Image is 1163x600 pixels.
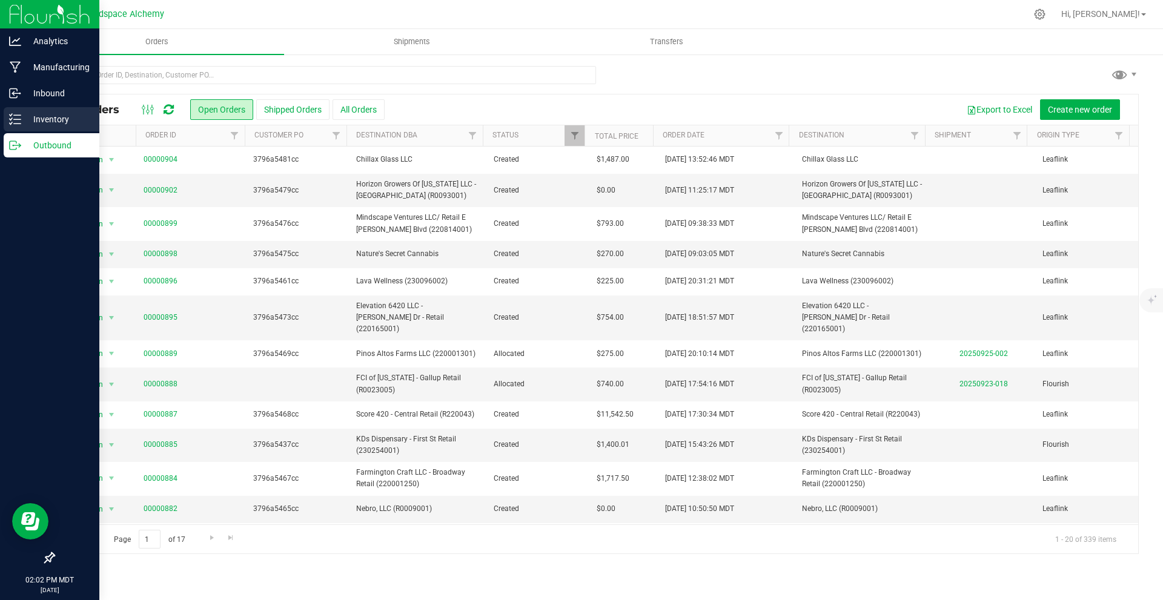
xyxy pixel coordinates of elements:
[959,349,1008,358] a: 20250925-002
[253,218,342,229] span: 3796a5476cc
[144,503,177,515] a: 00000882
[802,248,925,260] span: Nature's Secret Cannabis
[5,575,94,585] p: 02:02 PM MDT
[224,125,244,146] a: Filter
[799,131,844,139] a: Destination
[104,345,119,362] span: select
[104,530,195,549] span: Page of 17
[29,29,284,54] a: Orders
[665,275,734,287] span: [DATE] 20:31:21 MDT
[565,125,585,146] a: Filter
[104,437,119,453] span: select
[356,248,479,260] span: Nature's Secret Cannabis
[356,503,479,515] span: Nebro, LLC (R0009001)
[1042,154,1131,165] span: Leaflink
[104,501,119,518] span: select
[377,36,446,47] span: Shipments
[144,248,177,260] a: 00000898
[104,182,119,199] span: select
[597,378,624,390] span: $740.00
[9,113,21,125] inline-svg: Inventory
[595,132,638,140] a: Total Price
[356,179,479,202] span: Horizon Growers Of [US_STATE] LLC - [GEOGRAPHIC_DATA] (R0093001)
[665,218,734,229] span: [DATE] 09:38:33 MDT
[9,87,21,99] inline-svg: Inbound
[144,154,177,165] a: 00000904
[494,154,582,165] span: Created
[144,378,177,390] a: 00000888
[597,439,629,450] span: $1,400.01
[769,125,789,146] a: Filter
[935,131,971,139] a: Shipment
[253,473,342,484] span: 3796a5467cc
[104,406,119,423] span: select
[597,275,624,287] span: $225.00
[494,218,582,229] span: Created
[53,66,596,84] input: Search Order ID, Destination, Customer PO...
[144,312,177,323] a: 00000895
[104,273,119,290] span: select
[21,112,94,127] p: Inventory
[802,300,925,335] span: Elevation 6420 LLC - [PERSON_NAME] Dr - Retail (220165001)
[597,218,624,229] span: $793.00
[326,125,346,146] a: Filter
[802,348,925,360] span: Pinos Altos Farms LLC (220001301)
[463,125,483,146] a: Filter
[959,99,1040,120] button: Export to Excel
[1007,125,1027,146] a: Filter
[665,312,734,323] span: [DATE] 18:51:57 MDT
[597,154,629,165] span: $1,487.00
[139,530,161,549] input: 1
[9,139,21,151] inline-svg: Outbound
[356,434,479,457] span: KDs Dispensary - First St Retail (230254001)
[356,348,479,360] span: Pinos Altos Farms LLC (220001301)
[83,9,164,19] span: Headspace Alchemy
[104,216,119,232] span: select
[190,99,253,120] button: Open Orders
[356,131,417,139] a: Destination DBA
[5,585,94,595] p: [DATE]
[1040,99,1120,120] button: Create new order
[21,138,94,153] p: Outbound
[665,439,734,450] span: [DATE] 15:43:26 MDT
[356,212,479,235] span: Mindscape Ventures LLC/ Retail E [PERSON_NAME] Blvd (220814001)
[256,99,330,120] button: Shipped Orders
[494,275,582,287] span: Created
[494,348,582,360] span: Allocated
[356,275,479,287] span: Lava Wellness (230096002)
[802,434,925,457] span: KDs Dispensary - First St Retail (230254001)
[144,439,177,450] a: 00000885
[12,503,48,539] iframe: Resource center
[1037,131,1079,139] a: Origin Type
[802,467,925,490] span: Farmington Craft LLC - Broadway Retail (220001250)
[1042,503,1131,515] span: Leaflink
[1042,312,1131,323] span: Leaflink
[1042,348,1131,360] span: Leaflink
[356,467,479,490] span: Farmington Craft LLC - Broadway Retail (220001250)
[1045,530,1126,548] span: 1 - 20 of 339 items
[253,503,342,515] span: 3796a5465cc
[356,372,479,395] span: FCI of [US_STATE] - Gallup Retail (R0023005)
[802,372,925,395] span: FCI of [US_STATE] - Gallup Retail (R0023005)
[494,378,582,390] span: Allocated
[905,125,925,146] a: Filter
[145,131,176,139] a: Order ID
[253,154,342,165] span: 3796a5481cc
[494,503,582,515] span: Created
[253,409,342,420] span: 3796a5468cc
[1032,8,1047,20] div: Manage settings
[665,378,734,390] span: [DATE] 17:54:16 MDT
[1042,248,1131,260] span: Leaflink
[1042,439,1131,450] span: Flourish
[284,29,539,54] a: Shipments
[144,473,177,484] a: 00000884
[1109,125,1129,146] a: Filter
[663,131,704,139] a: Order Date
[144,218,177,229] a: 00000899
[253,348,342,360] span: 3796a5469cc
[665,185,734,196] span: [DATE] 11:25:17 MDT
[494,185,582,196] span: Created
[1042,378,1131,390] span: Flourish
[222,530,240,546] a: Go to the last page
[494,439,582,450] span: Created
